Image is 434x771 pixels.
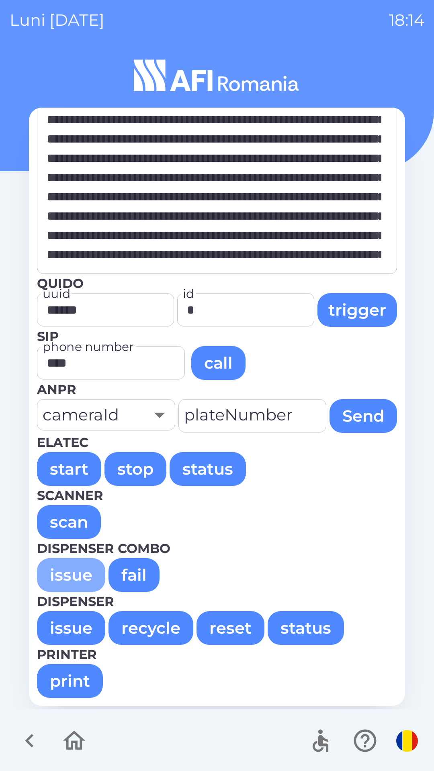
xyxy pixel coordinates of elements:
label: id [183,285,194,302]
p: 18:14 [389,8,424,32]
label: uuid [43,285,70,302]
p: Dispenser [37,592,397,611]
img: ro flag [396,730,418,752]
p: Printer [37,645,397,664]
p: Dispenser combo [37,539,397,558]
p: SIP [37,327,397,346]
p: Quido [37,274,397,293]
button: recycle [108,611,193,645]
button: fail [108,558,160,592]
button: status [268,611,344,645]
button: start [37,452,101,486]
button: print [37,664,103,698]
button: issue [37,611,105,645]
button: stop [104,452,166,486]
button: reset [197,611,264,645]
p: Scanner [37,486,397,505]
label: phone number [43,338,134,355]
button: issue [37,558,105,592]
img: Logo [29,56,405,95]
button: status [170,452,246,486]
p: luni [DATE] [10,8,104,32]
button: scan [37,505,101,539]
button: call [191,346,246,380]
button: Send [330,399,397,433]
p: Elatec [37,433,397,452]
button: trigger [317,293,397,327]
p: Anpr [37,380,397,399]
